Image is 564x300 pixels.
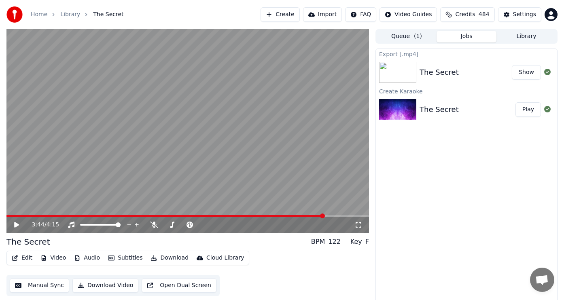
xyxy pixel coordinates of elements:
[8,252,36,264] button: Edit
[142,278,216,293] button: Open Dual Screen
[455,11,475,19] span: Credits
[32,221,44,229] span: 3:44
[440,7,494,22] button: Credits484
[31,11,47,19] a: Home
[350,237,362,247] div: Key
[512,65,541,80] button: Show
[47,221,59,229] span: 4:15
[479,11,490,19] span: 484
[6,236,50,247] div: The Secret
[93,11,123,19] span: The Secret
[420,104,459,115] div: The Secret
[31,11,124,19] nav: breadcrumb
[105,252,146,264] button: Subtitles
[261,7,300,22] button: Create
[530,268,554,292] a: Open chat
[420,67,459,78] div: The Secret
[437,31,496,42] button: Jobs
[303,7,342,22] button: Import
[376,49,557,59] div: Export [.mp4]
[345,7,376,22] button: FAQ
[37,252,69,264] button: Video
[377,31,437,42] button: Queue
[206,254,244,262] div: Cloud Library
[513,11,536,19] div: Settings
[498,7,541,22] button: Settings
[71,252,103,264] button: Audio
[32,221,51,229] div: /
[147,252,192,264] button: Download
[6,6,23,23] img: youka
[72,278,138,293] button: Download Video
[376,86,557,96] div: Create Karaoke
[414,32,422,40] span: ( 1 )
[496,31,556,42] button: Library
[10,278,69,293] button: Manual Sync
[60,11,80,19] a: Library
[515,102,541,117] button: Play
[380,7,437,22] button: Video Guides
[311,237,325,247] div: BPM
[328,237,341,247] div: 122
[365,237,369,247] div: F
